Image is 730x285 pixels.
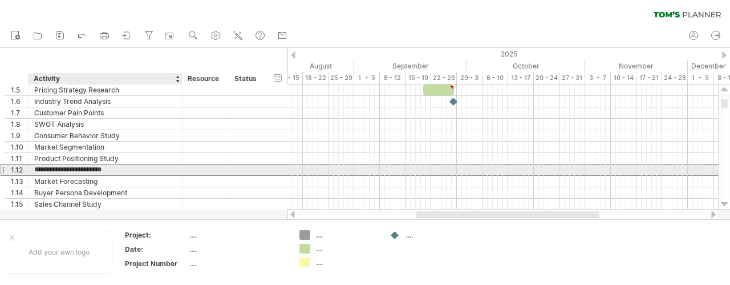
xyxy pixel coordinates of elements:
[34,142,176,152] div: Market Segmentation
[303,72,328,84] div: 18 - 22
[125,230,188,240] div: Project:
[354,60,467,72] div: September 2025
[688,72,713,84] div: 1 - 5
[11,187,28,198] div: 1.14
[585,60,688,72] div: November 2025
[316,258,378,267] div: ....
[11,130,28,141] div: 1.9
[11,176,28,187] div: 1.13
[405,72,431,84] div: 15 - 19
[534,72,559,84] div: 20 - 24
[6,231,112,274] div: Add your own logo
[34,96,176,107] div: Industry Trend Analysis
[11,142,28,152] div: 1.10
[11,107,28,118] div: 1.7
[34,130,176,141] div: Consumer Behavior Study
[190,259,286,268] div: ....
[380,72,405,84] div: 8 - 12
[125,259,188,268] div: Project Number
[34,187,176,198] div: Buyer Persona Development
[34,85,176,95] div: Pricing Strategy Research
[316,244,378,254] div: ....
[11,199,28,210] div: 1.15
[406,230,468,240] div: ....
[316,230,378,240] div: ....
[190,244,286,254] div: ....
[457,72,482,84] div: 29 - 3
[34,199,176,210] div: Sales Channel Study
[328,72,354,84] div: 25 - 29
[34,153,176,164] div: Product Positioning Study
[662,72,688,84] div: 24 - 28
[559,72,585,84] div: 27 - 31
[34,107,176,118] div: Customer Pain Points
[11,119,28,130] div: 1.8
[34,176,176,187] div: Market Forecasting
[611,72,636,84] div: 10 - 14
[431,72,457,84] div: 22 - 26
[636,72,662,84] div: 17 - 21
[188,73,222,85] div: Resource
[277,72,303,84] div: 11 - 15
[585,72,611,84] div: 3 - 7
[125,244,188,254] div: Date:
[467,60,585,72] div: October 2025
[482,72,508,84] div: 6 - 10
[11,164,28,175] div: 1.12
[34,73,176,85] div: Activity
[11,96,28,107] div: 1.6
[34,119,176,130] div: SWOT Analysis
[354,72,380,84] div: 1 - 5
[246,60,354,72] div: August 2025
[508,72,534,84] div: 13 - 17
[11,153,28,164] div: 1.11
[11,85,28,95] div: 1.5
[190,230,286,240] div: ....
[234,73,259,85] div: Status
